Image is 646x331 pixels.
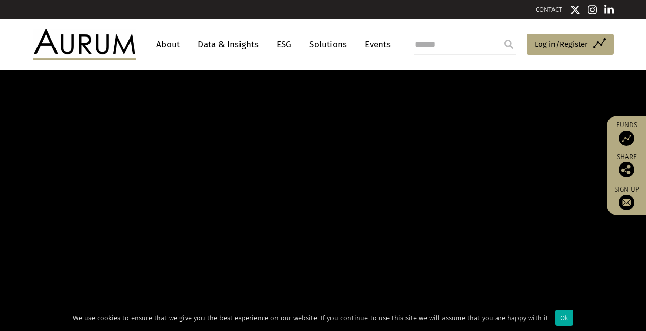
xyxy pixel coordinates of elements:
div: Ok [555,310,573,326]
div: Share [612,154,641,177]
img: Sign up to our newsletter [619,195,634,210]
a: Funds [612,121,641,146]
img: Linkedin icon [604,5,614,15]
img: Share this post [619,162,634,177]
a: Solutions [304,35,352,54]
a: Sign up [612,185,641,210]
img: Twitter icon [570,5,580,15]
a: Events [360,35,391,54]
a: About [151,35,185,54]
span: Log in/Register [534,38,588,50]
img: Access Funds [619,131,634,146]
a: Log in/Register [527,34,614,56]
input: Submit [499,34,519,54]
a: Data & Insights [193,35,264,54]
a: ESG [271,35,297,54]
img: Instagram icon [588,5,597,15]
a: CONTACT [536,6,562,13]
img: Aurum [33,29,136,60]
